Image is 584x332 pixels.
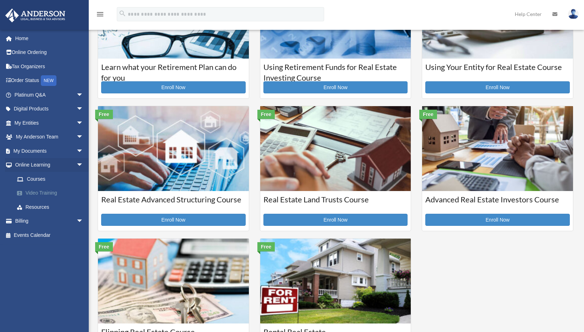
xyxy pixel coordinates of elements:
span: arrow_drop_down [76,116,91,130]
a: Digital Productsarrow_drop_down [5,102,94,116]
a: My Documentsarrow_drop_down [5,144,94,158]
a: Billingarrow_drop_down [5,214,94,228]
a: Tax Organizers [5,59,94,74]
a: Online Ordering [5,45,94,60]
a: Enroll Now [101,81,246,93]
div: Free [257,110,275,119]
span: arrow_drop_down [76,158,91,173]
div: Free [257,242,275,251]
i: menu [96,10,104,18]
a: My Anderson Teamarrow_drop_down [5,130,94,144]
img: User Pic [568,9,579,19]
div: NEW [41,75,56,86]
a: Courses [10,172,91,186]
h3: Real Estate Advanced Structuring Course [101,194,246,212]
h3: Real Estate Land Trusts Course [263,194,408,212]
span: arrow_drop_down [76,88,91,102]
a: Order StatusNEW [5,74,94,88]
a: Home [5,31,94,45]
span: arrow_drop_down [76,144,91,158]
a: Video Training [10,186,94,200]
div: Free [95,242,113,251]
h3: Learn what your Retirement Plan can do for you [101,62,246,80]
span: arrow_drop_down [76,102,91,116]
span: arrow_drop_down [76,130,91,145]
span: arrow_drop_down [76,214,91,229]
a: Enroll Now [263,81,408,93]
i: search [119,10,126,17]
a: Events Calendar [5,228,94,242]
h3: Advanced Real Estate Investors Course [425,194,570,212]
img: Anderson Advisors Platinum Portal [3,9,67,22]
a: menu [96,12,104,18]
div: Free [95,110,113,119]
h3: Using Retirement Funds for Real Estate Investing Course [263,62,408,80]
a: Enroll Now [425,214,570,226]
a: My Entitiesarrow_drop_down [5,116,94,130]
a: Enroll Now [425,81,570,93]
a: Enroll Now [263,214,408,226]
div: Free [419,110,437,119]
h3: Using Your Entity for Real Estate Course [425,62,570,80]
a: Resources [10,200,94,214]
a: Enroll Now [101,214,246,226]
a: Platinum Q&Aarrow_drop_down [5,88,94,102]
a: Online Learningarrow_drop_down [5,158,94,172]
